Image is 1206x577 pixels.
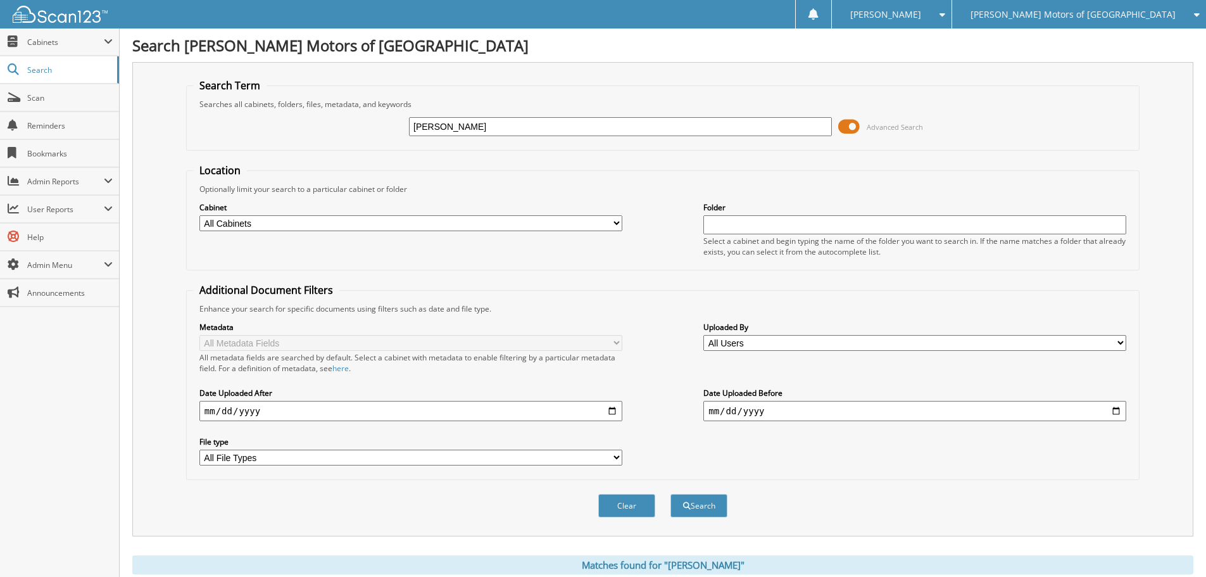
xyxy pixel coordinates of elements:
span: User Reports [27,204,104,215]
legend: Search Term [193,79,267,92]
label: Folder [703,202,1126,213]
div: Select a cabinet and begin typing the name of the folder you want to search in. If the name match... [703,236,1126,257]
span: Admin Reports [27,176,104,187]
label: Uploaded By [703,322,1126,333]
h1: Search [PERSON_NAME] Motors of [GEOGRAPHIC_DATA] [132,35,1193,56]
label: Cabinet [199,202,622,213]
button: Search [670,494,727,517]
button: Clear [598,494,655,517]
span: [PERSON_NAME] [850,11,921,18]
div: All metadata fields are searched by default. Select a cabinet with metadata to enable filtering b... [199,352,622,374]
span: Reminders [27,120,113,131]
span: [PERSON_NAME] Motors of [GEOGRAPHIC_DATA] [970,11,1176,18]
div: Searches all cabinets, folders, files, metadata, and keywords [193,99,1133,110]
input: start [199,401,622,421]
span: Search [27,65,111,75]
a: here [332,363,349,374]
span: Advanced Search [867,122,923,132]
span: Bookmarks [27,148,113,159]
div: Enhance your search for specific documents using filters such as date and file type. [193,303,1133,314]
label: File type [199,436,622,447]
span: Cabinets [27,37,104,48]
input: end [703,401,1126,421]
img: scan123-logo-white.svg [13,6,108,23]
span: Scan [27,92,113,103]
div: Matches found for "[PERSON_NAME]" [132,555,1193,574]
div: Optionally limit your search to a particular cabinet or folder [193,184,1133,194]
label: Metadata [199,322,622,333]
span: Admin Menu [27,260,104,270]
span: Announcements [27,288,113,298]
legend: Additional Document Filters [193,283,339,297]
label: Date Uploaded Before [703,388,1126,398]
legend: Location [193,163,247,177]
label: Date Uploaded After [199,388,622,398]
span: Help [27,232,113,243]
